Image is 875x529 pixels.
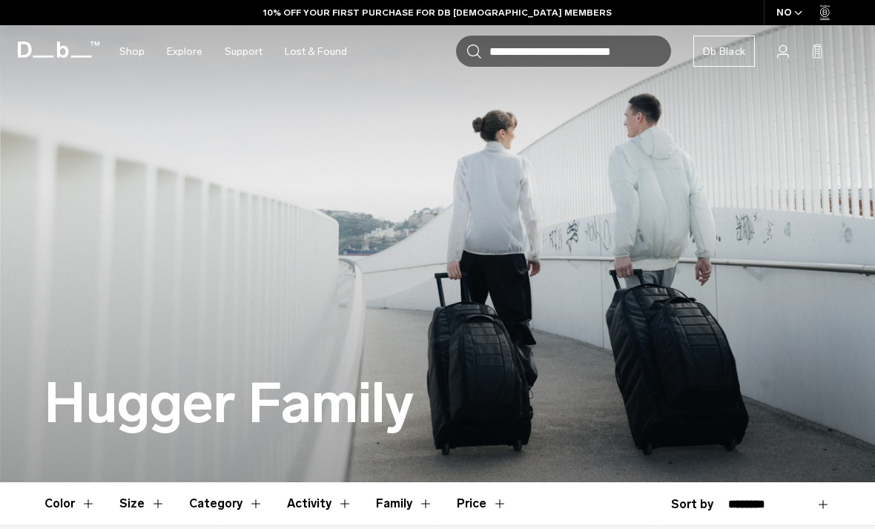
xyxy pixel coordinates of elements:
a: 10% OFF YOUR FIRST PURCHASE FOR DB [DEMOGRAPHIC_DATA] MEMBERS [263,6,612,19]
a: Lost & Found [285,25,347,78]
button: Toggle Price [457,482,507,525]
h1: Hugger Family [44,373,414,435]
a: Db Black [693,36,755,67]
button: Toggle Filter [119,482,165,525]
nav: Main Navigation [108,25,358,78]
a: Shop [119,25,145,78]
button: Toggle Filter [287,482,352,525]
button: Toggle Filter [376,482,433,525]
button: Toggle Filter [189,482,263,525]
a: Support [225,25,262,78]
button: Toggle Filter [44,482,96,525]
a: Explore [167,25,202,78]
